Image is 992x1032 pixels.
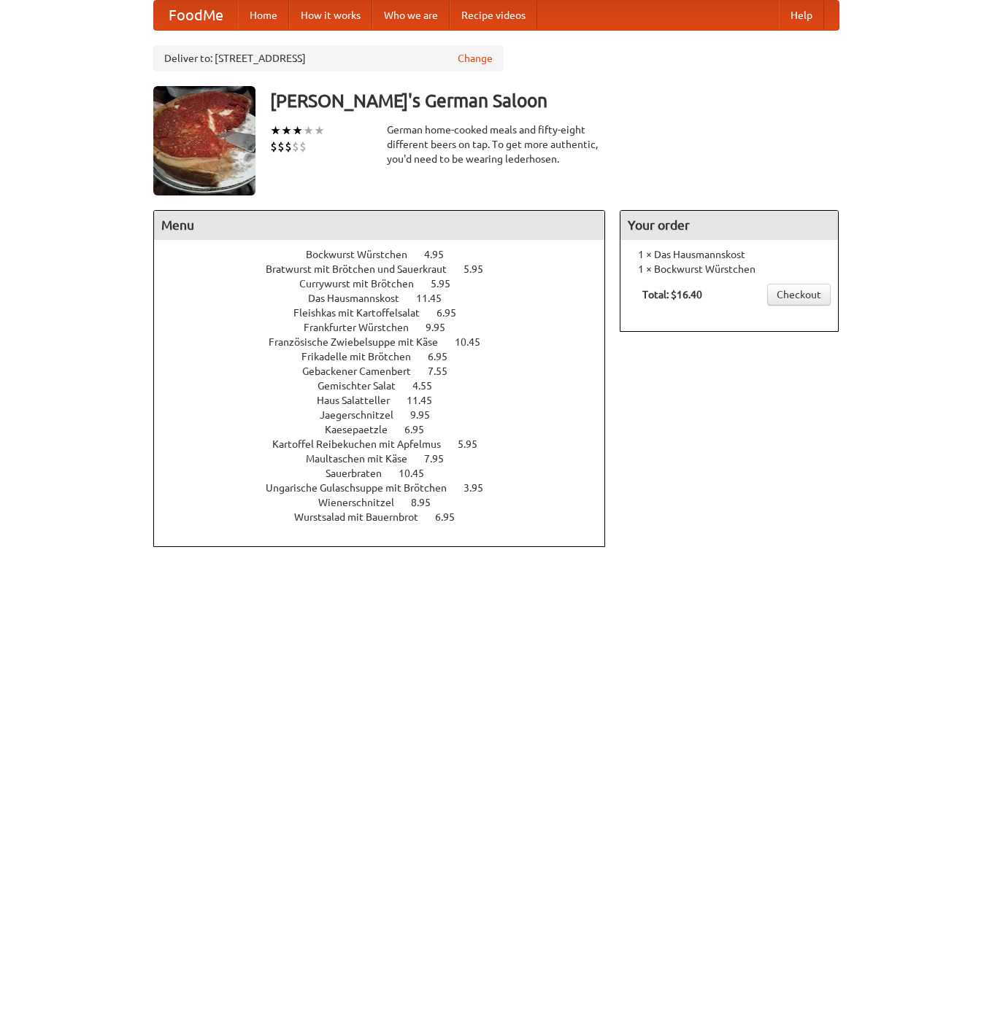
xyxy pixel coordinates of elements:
span: Gebackener Camenbert [302,365,426,377]
span: Maultaschen mit Käse [306,453,422,465]
span: Frikadelle mit Brötchen [301,351,426,362]
span: 7.95 [424,453,458,465]
span: Frankfurter Würstchen [304,322,423,333]
span: Sauerbraten [326,467,396,479]
li: ★ [303,123,314,139]
img: angular.jpg [153,86,255,195]
a: Fleishkas mit Kartoffelsalat 6.95 [293,307,483,319]
li: ★ [314,123,325,139]
span: 8.95 [411,497,445,508]
span: 6.95 [428,351,462,362]
span: 6.95 [437,307,471,319]
li: $ [277,139,285,155]
div: German home-cooked meals and fifty-eight different beers on tap. To get more authentic, you'd nee... [387,123,606,166]
a: Wienerschnitzel 8.95 [318,497,458,508]
li: $ [299,139,307,155]
span: Wurstsalad mit Bauernbrot [294,511,433,523]
span: 4.55 [412,380,447,392]
a: Bratwurst mit Brötchen und Sauerkraut 5.95 [266,263,510,275]
li: ★ [281,123,292,139]
li: $ [285,139,292,155]
span: 10.45 [399,467,439,479]
li: 1 × Das Hausmannskost [628,247,831,262]
li: $ [270,139,277,155]
span: Französische Zwiebelsuppe mit Käse [269,336,453,348]
span: 4.95 [424,249,458,260]
span: 11.45 [416,292,456,304]
a: Help [779,1,824,30]
a: Recipe videos [450,1,537,30]
span: 5.95 [431,278,465,290]
span: Kaesepaetzle [325,424,402,435]
span: 7.55 [428,365,462,377]
span: 10.45 [455,336,495,348]
h4: Your order [620,211,838,240]
a: Gebackener Camenbert 7.55 [302,365,474,377]
a: Kartoffel Reibekuchen mit Apfelmus 5.95 [272,438,504,450]
span: Fleishkas mit Kartoffelsalat [293,307,434,319]
a: Checkout [767,284,831,306]
a: Französische Zwiebelsuppe mit Käse 10.45 [269,336,507,348]
span: Wienerschnitzel [318,497,409,508]
a: Ungarische Gulaschsuppe mit Brötchen 3.95 [266,482,510,494]
span: 6.95 [435,511,469,523]
a: Jaegerschnitzel 9.95 [320,409,457,421]
span: Bockwurst Würstchen [306,249,422,260]
span: Jaegerschnitzel [320,409,408,421]
span: 6.95 [404,424,439,435]
a: Maultaschen mit Käse 7.95 [306,453,471,465]
li: 1 × Bockwurst Würstchen [628,262,831,276]
a: Currywurst mit Brötchen 5.95 [299,278,477,290]
span: Kartoffel Reibekuchen mit Apfelmus [272,438,455,450]
a: Bockwurst Würstchen 4.95 [306,249,471,260]
li: ★ [270,123,281,139]
span: 5.95 [458,438,492,450]
b: Total: $16.40 [642,289,702,300]
h3: [PERSON_NAME]'s German Saloon [270,86,839,115]
span: Haus Salatteller [317,395,404,406]
a: Sauerbraten 10.45 [326,467,451,479]
span: Gemischter Salat [318,380,410,392]
a: How it works [289,1,372,30]
div: Deliver to: [STREET_ADDRESS] [153,45,504,71]
span: Currywurst mit Brötchen [299,278,428,290]
span: 11.45 [407,395,447,406]
a: Haus Salatteller 11.45 [317,395,459,406]
a: Home [238,1,289,30]
span: 3.95 [464,482,498,494]
a: Das Hausmannskost 11.45 [308,292,469,304]
a: Change [458,51,493,66]
a: Kaesepaetzle 6.95 [325,424,451,435]
span: 9.95 [410,409,445,421]
li: ★ [292,123,303,139]
a: FoodMe [154,1,238,30]
a: Frikadelle mit Brötchen 6.95 [301,351,474,362]
span: 9.95 [426,322,460,333]
a: Who we are [372,1,450,30]
span: Ungarische Gulaschsuppe mit Brötchen [266,482,461,494]
a: Gemischter Salat 4.55 [318,380,459,392]
span: Das Hausmannskost [308,292,414,304]
li: $ [292,139,299,155]
a: Frankfurter Würstchen 9.95 [304,322,472,333]
a: Wurstsalad mit Bauernbrot 6.95 [294,511,482,523]
span: 5.95 [464,263,498,275]
span: Bratwurst mit Brötchen und Sauerkraut [266,263,461,275]
h4: Menu [154,211,605,240]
